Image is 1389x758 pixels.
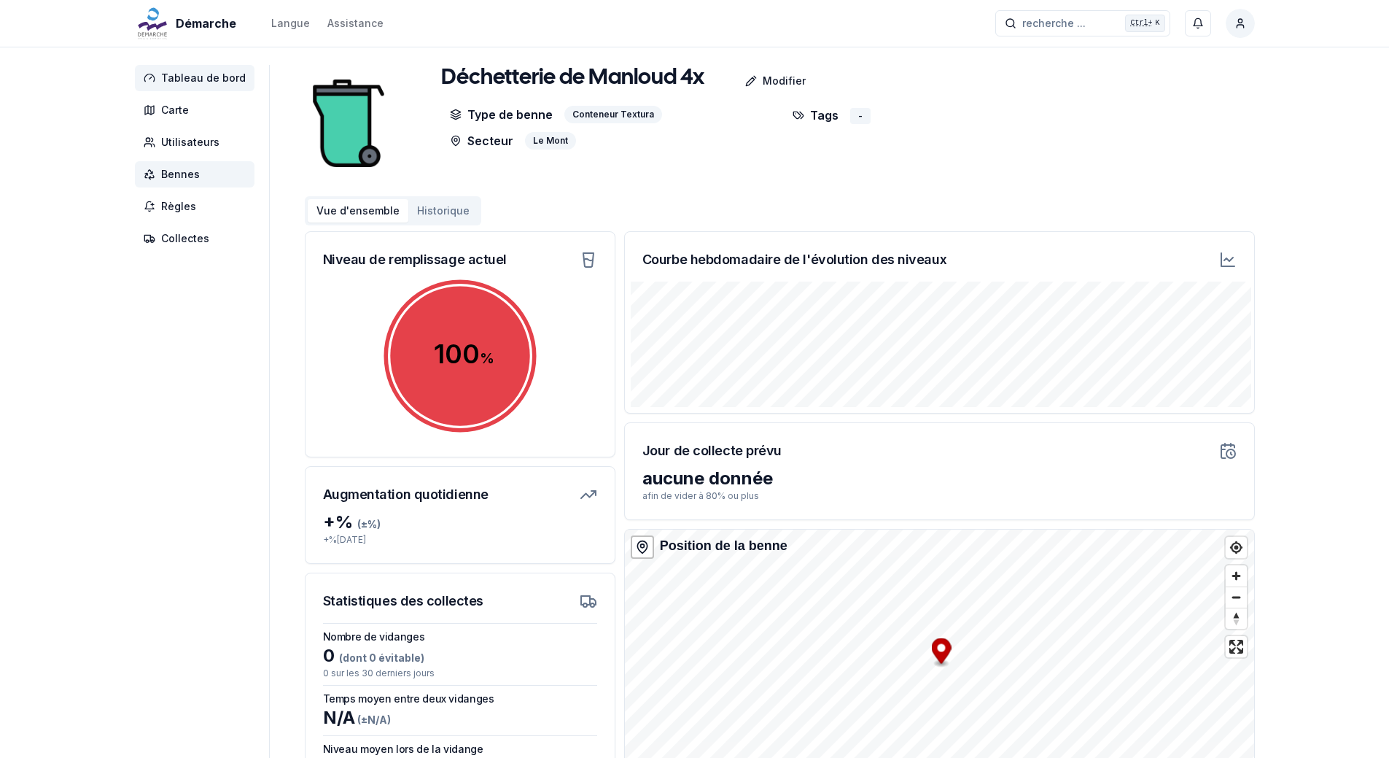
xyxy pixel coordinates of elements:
[704,66,817,96] a: Modifier
[135,15,242,32] a: Démarche
[323,591,483,611] h3: Statistiques des collectes
[441,65,704,91] h1: Déchetterie de Manloud 4x
[995,10,1170,36] button: recherche ...Ctrl+K
[450,106,553,123] p: Type de benne
[323,250,507,270] h3: Niveau de remplissage actuel
[1226,565,1247,587] button: Zoom in
[323,511,597,534] div: + %
[1226,537,1247,558] button: Find my location
[161,167,200,182] span: Bennes
[1226,587,1247,608] span: Zoom out
[1022,16,1086,31] span: recherche ...
[135,225,260,252] a: Collectes
[408,199,478,223] button: Historique
[323,630,597,644] h3: Nombre de vidanges
[564,106,662,123] div: Conteneur Textura
[135,161,260,187] a: Bennes
[271,16,310,31] div: Langue
[931,638,951,668] div: Map marker
[323,668,597,679] p: 0 sur les 30 derniers jours
[335,651,424,664] span: (dont 0 évitable)
[327,15,384,32] a: Assistance
[763,74,806,88] p: Modifier
[357,518,381,530] span: (± %)
[323,742,597,757] h3: Niveau moyen lors de la vidange
[323,706,597,730] div: N/A
[305,65,392,182] img: bin Image
[850,108,871,124] div: -
[161,103,189,117] span: Carte
[135,97,260,123] a: Carte
[135,65,260,91] a: Tableau de bord
[660,535,787,556] div: Position de la benne
[793,106,839,124] p: Tags
[135,129,260,155] a: Utilisateurs
[135,193,260,220] a: Règles
[642,441,782,461] h3: Jour de collecte prévu
[1226,587,1247,608] button: Zoom out
[355,713,391,726] span: (± N/A )
[161,231,209,246] span: Collectes
[161,199,196,214] span: Règles
[135,6,170,41] img: Démarche Logo
[323,534,597,546] p: + % [DATE]
[1226,608,1247,629] button: Reset bearing to north
[308,199,408,223] button: Vue d'ensemble
[642,467,1237,490] div: aucune donnée
[323,692,597,706] h3: Temps moyen entre deux vidanges
[176,15,236,32] span: Démarche
[1226,636,1247,657] button: Enter fullscreen
[161,71,246,85] span: Tableau de bord
[323,484,489,505] h3: Augmentation quotidienne
[525,132,576,150] div: Le Mont
[450,132,513,150] p: Secteur
[271,15,310,32] button: Langue
[161,135,219,150] span: Utilisateurs
[642,250,946,270] h3: Courbe hebdomadaire de l'évolution des niveaux
[323,644,597,668] div: 0
[642,490,1237,502] p: afin de vider à 80% ou plus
